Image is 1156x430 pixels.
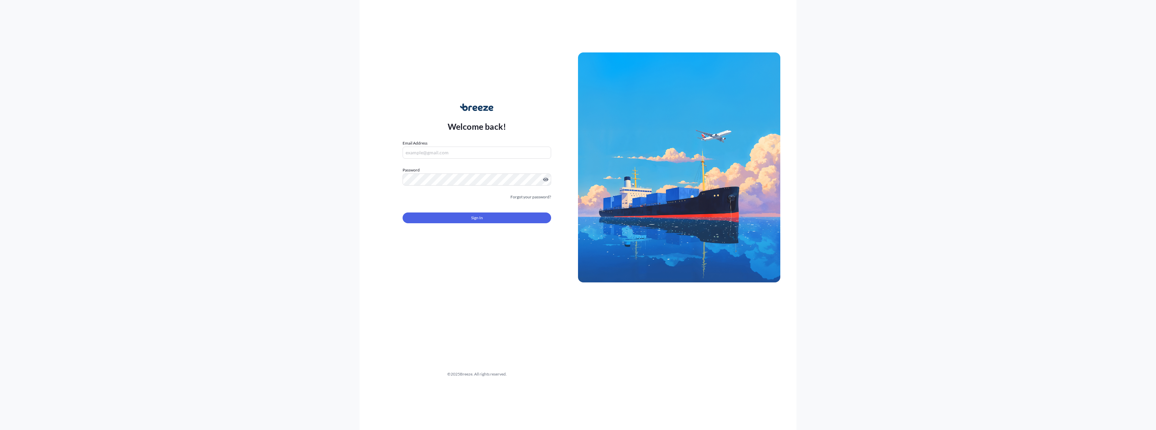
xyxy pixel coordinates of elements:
label: Password [403,167,551,173]
button: Sign In [403,212,551,223]
input: example@gmail.com [403,147,551,159]
div: © 2025 Breeze. All rights reserved. [376,371,578,378]
label: Email Address [403,140,427,147]
img: Ship illustration [578,52,780,282]
a: Forgot your password? [510,194,551,200]
button: Show password [543,177,548,182]
span: Sign In [471,214,483,221]
p: Welcome back! [448,121,506,132]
